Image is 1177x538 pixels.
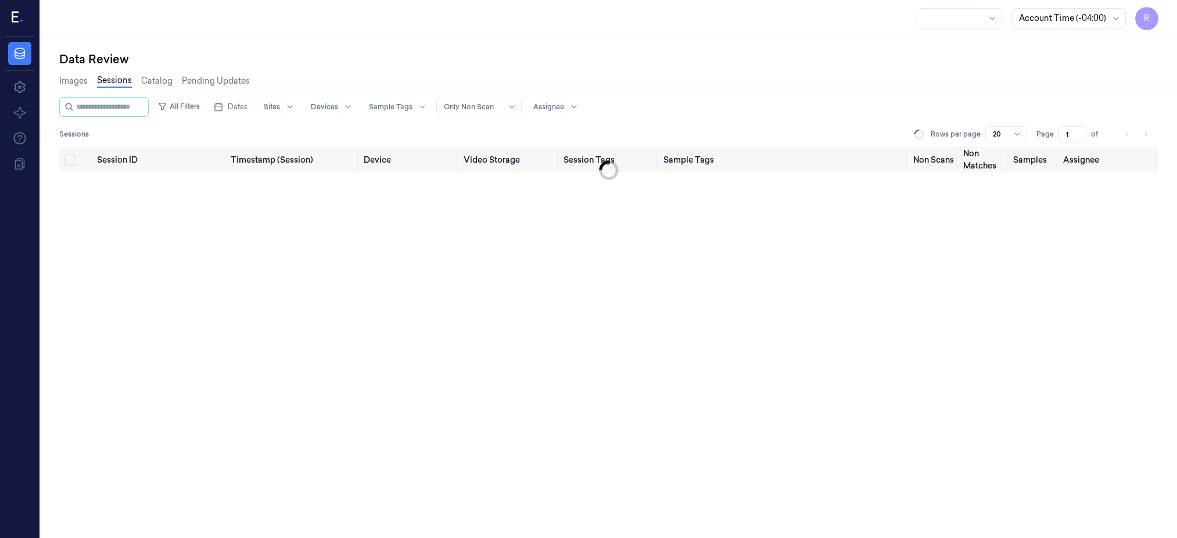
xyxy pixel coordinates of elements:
[92,147,225,173] th: Session ID
[1119,126,1154,142] nav: pagination
[209,98,252,116] button: Dates
[1091,129,1110,139] span: of
[1058,147,1158,173] th: Assignee
[64,154,76,166] button: Select all
[59,75,88,87] a: Images
[97,74,132,88] a: Sessions
[226,147,359,173] th: Timestamp (Session)
[182,75,250,87] a: Pending Updates
[228,102,247,112] span: Dates
[1009,147,1058,173] th: Samples
[959,147,1009,173] th: Non Matches
[141,75,173,87] a: Catalog
[1135,7,1158,30] button: R
[659,147,909,173] th: Sample Tags
[59,129,89,139] span: Sessions
[931,129,981,139] p: Rows per page
[359,147,459,173] th: Device
[59,51,1158,67] div: Data Review
[559,147,659,173] th: Session Tags
[153,97,204,116] button: All Filters
[1036,129,1054,139] span: Page
[909,147,959,173] th: Non Scans
[459,147,559,173] th: Video Storage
